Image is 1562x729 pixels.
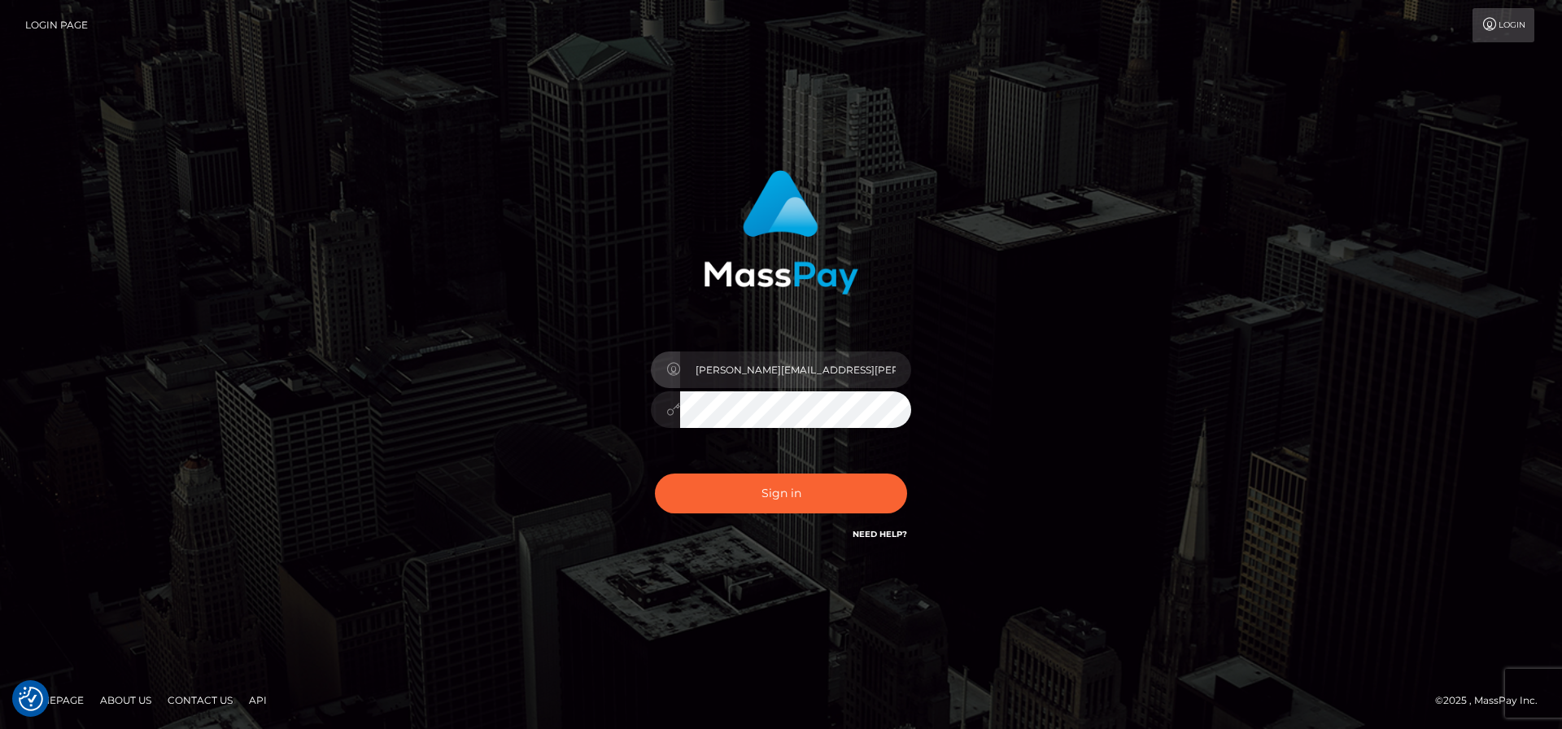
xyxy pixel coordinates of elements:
div: © 2025 , MassPay Inc. [1435,692,1550,709]
input: Username... [680,351,911,388]
a: Homepage [18,688,90,713]
img: MassPay Login [704,170,858,295]
a: Contact Us [161,688,239,713]
button: Sign in [655,474,907,513]
a: Login Page [25,8,88,42]
img: Revisit consent button [19,687,43,711]
a: API [242,688,273,713]
a: About Us [94,688,158,713]
button: Consent Preferences [19,687,43,711]
a: Login [1473,8,1534,42]
a: Need Help? [853,529,907,539]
